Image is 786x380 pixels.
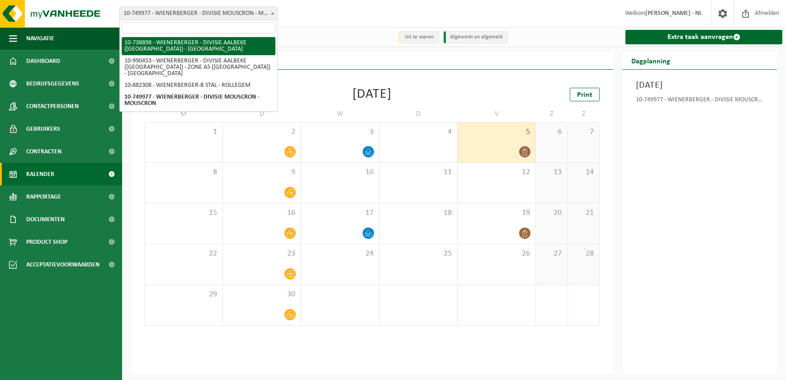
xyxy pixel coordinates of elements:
[398,31,439,43] li: Uit te voeren
[227,167,296,177] span: 9
[573,249,595,259] span: 28
[120,7,277,20] span: 10-749977 - WIENERBERGER - DIVISIE MOUSCRON - MOUSCRON
[301,106,379,122] td: W
[536,106,568,122] td: Z
[150,127,218,137] span: 1
[26,118,60,140] span: Gebruikers
[462,167,531,177] span: 12
[223,106,301,122] td: D
[379,106,458,122] td: D
[622,52,679,69] h2: Dagplanning
[636,97,763,106] div: 10-749977 - WIENERBERGER - DIVISIE MOUSCRON - MOUSCRON
[26,72,79,95] span: Bedrijfsgegevens
[26,163,54,185] span: Kalender
[122,91,275,109] li: 10-749977 - WIENERBERGER - DIVISIE MOUSCRON - MOUSCRON
[444,31,508,43] li: Afgewerkt en afgemeld
[384,249,453,259] span: 25
[462,249,531,259] span: 26
[573,208,595,218] span: 21
[573,127,595,137] span: 7
[122,80,275,91] li: 10-882308 - WIENERBERGER-B STAL - ROLLEGEM
[540,167,563,177] span: 13
[636,79,763,92] h3: [DATE]
[306,208,374,218] span: 17
[458,106,536,122] td: V
[306,167,374,177] span: 10
[122,37,275,55] li: 10-738898 - WIENERBERGER - DIVISIE AALBEKE ([GEOGRAPHIC_DATA]) - [GEOGRAPHIC_DATA]
[150,208,218,218] span: 15
[306,127,374,137] span: 3
[26,95,79,118] span: Contactpersonen
[540,127,563,137] span: 6
[122,55,275,80] li: 10-990453 - WIENERBERGER - DIVISIE AALBEKE ([GEOGRAPHIC_DATA]) - ZONE A5 ([GEOGRAPHIC_DATA]) - [G...
[26,208,65,231] span: Documenten
[26,50,60,72] span: Dashboard
[645,10,702,17] strong: [PERSON_NAME] - NL
[625,30,782,44] a: Extra taak aanvragen
[540,208,563,218] span: 20
[462,127,531,137] span: 5
[227,290,296,299] span: 30
[145,106,223,122] td: M
[26,253,99,276] span: Acceptatievoorwaarden
[119,7,278,20] span: 10-749977 - WIENERBERGER - DIVISIE MOUSCRON - MOUSCRON
[384,127,453,137] span: 4
[384,208,453,218] span: 18
[568,106,600,122] td: Z
[26,140,62,163] span: Contracten
[26,231,67,253] span: Product Shop
[227,249,296,259] span: 23
[26,27,54,50] span: Navigatie
[577,91,592,99] span: Print
[540,249,563,259] span: 27
[26,185,61,208] span: Rapportage
[573,167,595,177] span: 14
[384,167,453,177] span: 11
[150,167,218,177] span: 8
[150,290,218,299] span: 29
[462,208,531,218] span: 19
[306,249,374,259] span: 24
[353,88,392,101] div: [DATE]
[570,88,600,101] a: Print
[227,208,296,218] span: 16
[150,249,218,259] span: 22
[227,127,296,137] span: 2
